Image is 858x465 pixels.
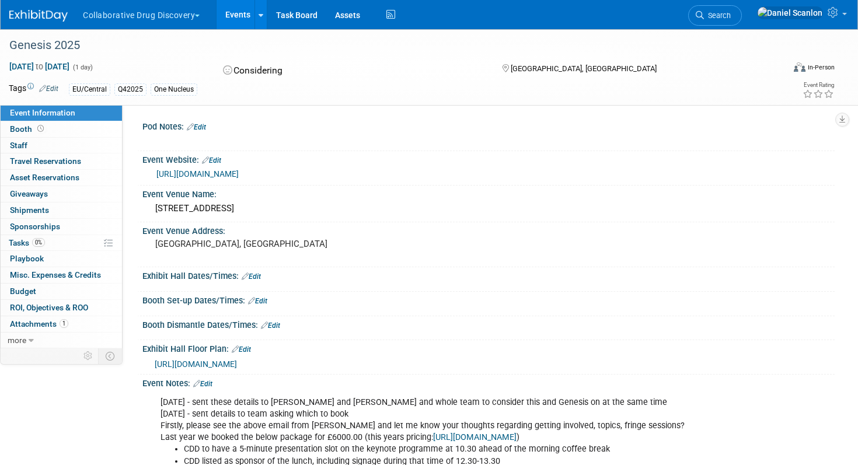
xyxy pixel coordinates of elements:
[10,303,88,312] span: ROI, Objectives & ROO
[803,82,834,88] div: Event Rating
[433,432,517,442] a: [URL][DOMAIN_NAME]
[142,118,835,133] div: Pod Notes:
[184,443,695,455] li: CDD to have a 5-minute presentation slot on the keynote programme at 10.30 ahead of the morning c...
[704,11,731,20] span: Search
[219,61,483,81] div: Considering
[155,239,418,249] pre: [GEOGRAPHIC_DATA], [GEOGRAPHIC_DATA]
[142,267,835,282] div: Exhibit Hall Dates/Times:
[187,123,206,131] a: Edit
[688,5,742,26] a: Search
[10,124,46,134] span: Booth
[1,235,122,251] a: Tasks0%
[35,124,46,133] span: Booth not reserved yet
[78,348,99,363] td: Personalize Event Tab Strip
[151,200,826,218] div: [STREET_ADDRESS]
[142,340,835,355] div: Exhibit Hall Floor Plan:
[807,63,835,72] div: In-Person
[114,83,147,96] div: Q42025
[142,316,835,331] div: Booth Dismantle Dates/Times:
[8,335,26,345] span: more
[242,272,261,281] a: Edit
[248,297,267,305] a: Edit
[1,105,122,121] a: Event Information
[1,170,122,186] a: Asset Reservations
[10,254,44,263] span: Playbook
[10,205,49,215] span: Shipments
[155,359,237,369] a: [URL][DOMAIN_NAME]
[9,10,68,22] img: ExhibitDay
[32,238,45,247] span: 0%
[151,83,197,96] div: One Nucleus
[1,316,122,332] a: Attachments1
[1,251,122,267] a: Playbook
[10,189,48,198] span: Giveaways
[10,108,75,117] span: Event Information
[60,319,68,328] span: 1
[39,85,58,93] a: Edit
[794,62,805,72] img: Format-Inperson.png
[1,121,122,137] a: Booth
[1,186,122,202] a: Giveaways
[10,156,81,166] span: Travel Reservations
[10,319,68,328] span: Attachments
[9,61,70,72] span: [DATE] [DATE]
[711,61,835,78] div: Event Format
[10,222,60,231] span: Sponsorships
[10,173,79,182] span: Asset Reservations
[9,82,58,96] td: Tags
[1,202,122,218] a: Shipments
[511,64,657,73] span: [GEOGRAPHIC_DATA], [GEOGRAPHIC_DATA]
[142,292,835,307] div: Booth Set-up Dates/Times:
[142,151,835,166] div: Event Website:
[10,286,36,296] span: Budget
[99,348,123,363] td: Toggle Event Tabs
[142,186,835,200] div: Event Venue Name:
[142,222,835,237] div: Event Venue Address:
[232,345,251,354] a: Edit
[1,333,122,348] a: more
[1,267,122,283] a: Misc. Expenses & Credits
[1,219,122,235] a: Sponsorships
[193,380,212,388] a: Edit
[202,156,221,165] a: Edit
[72,64,93,71] span: (1 day)
[34,62,45,71] span: to
[9,238,45,247] span: Tasks
[10,141,27,150] span: Staff
[156,169,239,179] a: [URL][DOMAIN_NAME]
[5,35,765,56] div: Genesis 2025
[10,270,101,279] span: Misc. Expenses & Credits
[1,153,122,169] a: Travel Reservations
[757,6,823,19] img: Daniel Scanlon
[1,284,122,299] a: Budget
[69,83,110,96] div: EU/Central
[1,300,122,316] a: ROI, Objectives & ROO
[1,138,122,153] a: Staff
[261,321,280,330] a: Edit
[142,375,835,390] div: Event Notes:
